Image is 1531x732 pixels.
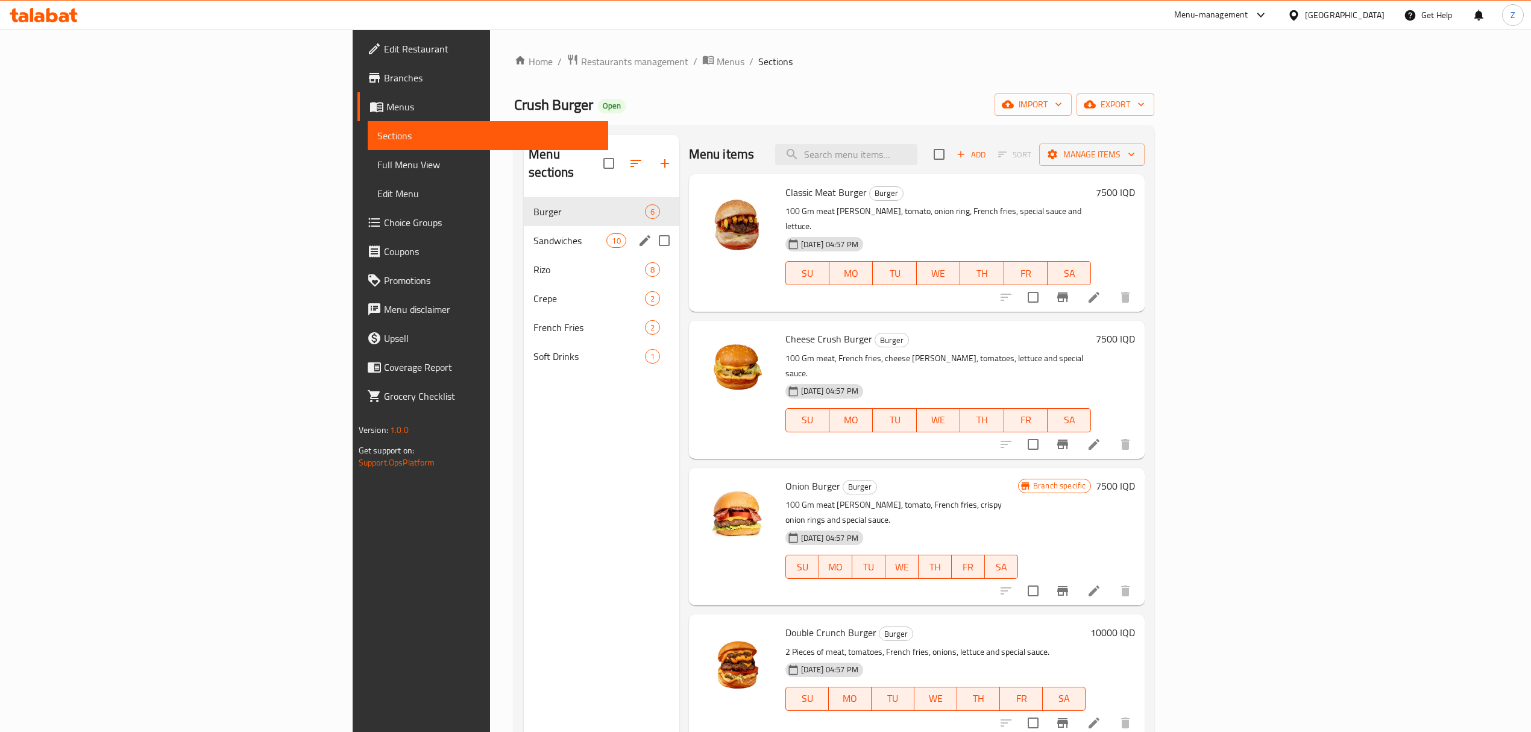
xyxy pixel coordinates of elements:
[990,558,1013,576] span: SA
[834,690,867,707] span: MO
[852,555,885,579] button: TU
[785,555,819,579] button: SU
[960,261,1004,285] button: TH
[645,291,660,306] div: items
[785,204,1092,234] p: 100 Gm meat [PERSON_NAME], tomato, onion ring, French fries, special sauce and lettuce.
[872,687,914,711] button: TU
[791,690,824,707] span: SU
[869,186,904,201] div: Burger
[1048,408,1091,432] button: SA
[533,204,644,219] span: Burger
[1096,330,1135,347] h6: 7500 IQD
[581,54,688,69] span: Restaurants management
[796,664,863,675] span: [DATE] 04:57 PM
[368,150,608,179] a: Full Menu View
[699,330,776,408] img: Cheese Crush Burger
[533,320,644,335] div: French Fries
[702,54,744,69] a: Menus
[878,265,911,282] span: TU
[785,477,840,495] span: Onion Burger
[384,71,599,85] span: Branches
[1096,478,1135,494] h6: 7500 IQD
[646,206,659,218] span: 6
[873,408,916,432] button: TU
[357,382,608,411] a: Grocery Checklist
[870,186,903,200] span: Burger
[990,145,1039,164] span: Select section first
[699,624,776,701] img: Double Crunch Burger
[1087,437,1101,452] a: Edit menu item
[645,262,660,277] div: items
[785,497,1018,528] p: 100 Gm meat [PERSON_NAME], tomato, French fries, crispy onion rings and special sauce.
[785,645,1086,660] p: 2 Pieces of meat, tomatoes, French fries, onions, lettuce and special sauce.
[1020,285,1046,310] span: Select to update
[1000,687,1043,711] button: FR
[749,54,753,69] li: /
[1009,411,1043,429] span: FR
[834,265,868,282] span: MO
[645,349,660,364] div: items
[1020,578,1046,604] span: Select to update
[829,261,873,285] button: MO
[368,121,608,150] a: Sections
[785,261,829,285] button: SU
[926,142,952,167] span: Select section
[923,558,947,576] span: TH
[857,558,881,576] span: TU
[650,149,679,178] button: Add section
[1052,411,1086,429] span: SA
[645,204,660,219] div: items
[796,385,863,397] span: [DATE] 04:57 PM
[785,687,829,711] button: SU
[919,555,952,579] button: TH
[598,99,626,113] div: Open
[524,197,679,226] div: Burger6
[819,555,852,579] button: MO
[917,408,960,432] button: WE
[596,151,621,176] span: Select all sections
[843,480,876,494] span: Burger
[824,558,847,576] span: MO
[384,360,599,374] span: Coverage Report
[962,690,995,707] span: TH
[524,255,679,284] div: Rizo8
[960,408,1004,432] button: TH
[758,54,793,69] span: Sections
[699,184,776,261] img: Classic Meat Burger
[357,208,608,237] a: Choice Groups
[533,291,644,306] span: Crepe
[646,264,659,276] span: 8
[533,233,606,248] span: Sandwiches
[359,443,414,458] span: Get support on:
[524,313,679,342] div: French Fries2
[357,324,608,353] a: Upsell
[1048,576,1077,605] button: Branch-specific-item
[645,320,660,335] div: items
[1005,690,1038,707] span: FR
[384,215,599,230] span: Choice Groups
[368,179,608,208] a: Edit Menu
[646,351,659,362] span: 1
[384,331,599,345] span: Upsell
[1004,408,1048,432] button: FR
[646,322,659,333] span: 2
[785,330,872,348] span: Cheese Crush Burger
[775,144,917,165] input: search
[598,101,626,111] span: Open
[785,408,829,432] button: SU
[1087,716,1101,730] a: Edit menu item
[952,145,990,164] button: Add
[1077,93,1154,116] button: export
[384,302,599,317] span: Menu disclaimer
[985,555,1018,579] button: SA
[890,558,914,576] span: WE
[879,626,913,641] div: Burger
[524,342,679,371] div: Soft Drinks1
[357,266,608,295] a: Promotions
[791,411,825,429] span: SU
[567,54,688,69] a: Restaurants management
[377,128,599,143] span: Sections
[785,351,1092,381] p: 100 Gm meat, French fries, cheese [PERSON_NAME], tomatoes, lettuce and special sauce.
[359,455,435,470] a: Support.OpsPlatform
[829,408,873,432] button: MO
